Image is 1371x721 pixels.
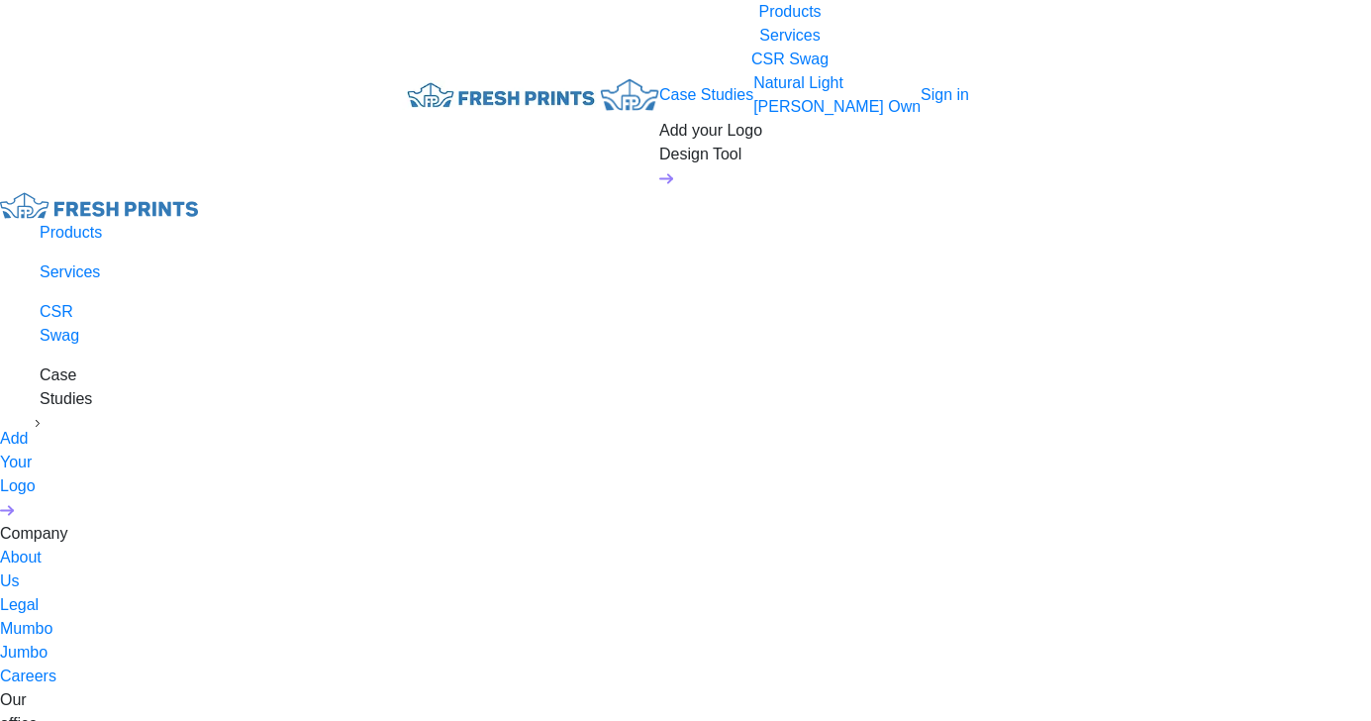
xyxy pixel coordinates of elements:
a: CSR Swag [40,303,79,344]
a: Products [40,224,102,241]
img: FP-CROWN.png [600,78,659,111]
a: CSR Swag [751,51,829,67]
div: Add your Logo [659,119,921,143]
a: Natural Light [753,74,843,91]
img: fo%20logo%202.webp [402,80,600,110]
a: [PERSON_NAME] Own [753,98,921,115]
img: sidebar_dropdown.svg [36,420,40,427]
div: Design Tool [659,143,921,166]
img: DT [659,173,673,184]
a: Products [758,3,821,20]
a: Services [759,27,820,44]
a: Services [40,263,100,280]
a: Sign in [921,83,969,107]
a: Case Studies [659,86,753,103]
